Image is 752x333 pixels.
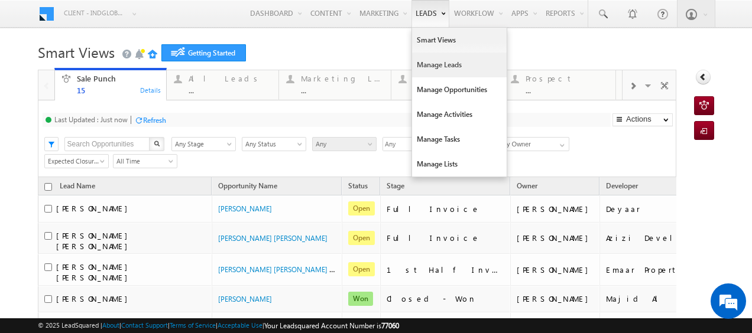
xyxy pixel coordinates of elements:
a: [PERSON_NAME] [PERSON_NAME] - Sale Punch [218,264,368,274]
span: Developer [606,181,638,190]
a: Any Status [242,137,306,151]
a: Smart Views [412,28,507,53]
a: [PERSON_NAME] [218,204,272,213]
span: Stage [387,181,404,190]
a: All Time [113,154,177,168]
span: Any Stage [172,139,232,149]
div: All Leads [189,74,271,83]
div: Closed - Won [387,293,505,304]
div: 15 [77,86,160,94]
a: Opportunity Name [212,179,283,195]
span: Any [313,139,372,149]
a: All Leads... [166,70,279,100]
div: Deyaar [606,204,724,214]
span: [PERSON_NAME] [PERSON_NAME] [56,262,134,282]
img: Search [154,141,160,146]
a: Manage Opportunities [412,77,507,102]
span: Won [348,292,373,306]
a: [PERSON_NAME] [PERSON_NAME] [218,234,328,243]
span: Open [348,262,375,276]
div: [PERSON_NAME] [517,233,594,243]
input: Check all records [44,183,52,191]
div: [PERSON_NAME] [517,265,594,275]
a: Expected Closure Date [44,154,109,168]
div: [PERSON_NAME] [517,293,594,304]
a: Contact Support [121,321,168,329]
div: Emaar Properties [606,265,724,275]
span: Any Status [242,139,302,149]
a: Manage Tasks [412,127,507,152]
span: [PERSON_NAME] [PERSON_NAME] [56,230,134,251]
div: [PERSON_NAME] [517,204,594,214]
span: [PERSON_NAME] [56,203,134,213]
div: ... [526,86,608,94]
a: Manage Lists [412,152,507,177]
span: Expected Closure Date [45,156,105,166]
input: Search Opportunities [64,137,150,151]
span: Open [348,201,375,216]
div: Full Invoice [387,204,505,214]
a: Contact... [391,70,504,100]
span: 77060 [381,321,399,330]
span: Your Leadsquared Account Number is [264,321,399,330]
div: Azizi Developments [606,233,724,243]
a: Acceptable Use [218,321,262,329]
div: ... [301,86,384,94]
a: Status [342,179,374,195]
a: Any [312,137,377,151]
div: Sale Punch [77,74,160,83]
span: Lead Name [54,179,101,195]
span: © 2025 LeadSquared | | | | | [38,320,399,331]
a: Manage Leads [412,53,507,77]
span: Smart Views [38,43,115,61]
div: Full Invoice [387,233,505,243]
div: 1st Half Invoice [387,265,505,275]
span: Any [383,138,480,151]
div: Last Updated : Just now [54,115,128,124]
input: Type to Search [496,137,569,151]
a: Terms of Service [170,321,216,329]
a: Prospect... [503,70,616,100]
div: Prospect [526,74,608,83]
a: Developer [600,179,644,195]
a: Manage Activities [412,102,507,127]
a: Show All Items [553,138,568,149]
a: Stage [381,179,410,195]
span: Owner [517,181,537,190]
span: Open [348,231,375,245]
span: Opportunity Name [218,181,277,190]
div: Majid Al Futtaim [606,293,724,304]
div: ... [189,86,271,94]
a: [PERSON_NAME] [218,295,272,303]
span: All Time [114,156,173,166]
a: Marketing Leads... [278,70,391,100]
span: [PERSON_NAME] [56,293,134,303]
a: About [102,321,119,329]
a: Sale Punch15Details [54,68,167,101]
div: Refresh [143,116,166,125]
a: Any Stage [171,137,236,151]
div: Marketing Leads [301,74,384,83]
span: Client - indglobal1 (77060) [64,7,126,19]
button: Actions [612,113,673,126]
a: Getting Started [161,44,246,61]
div: Any [383,137,490,151]
div: Details [140,84,162,95]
